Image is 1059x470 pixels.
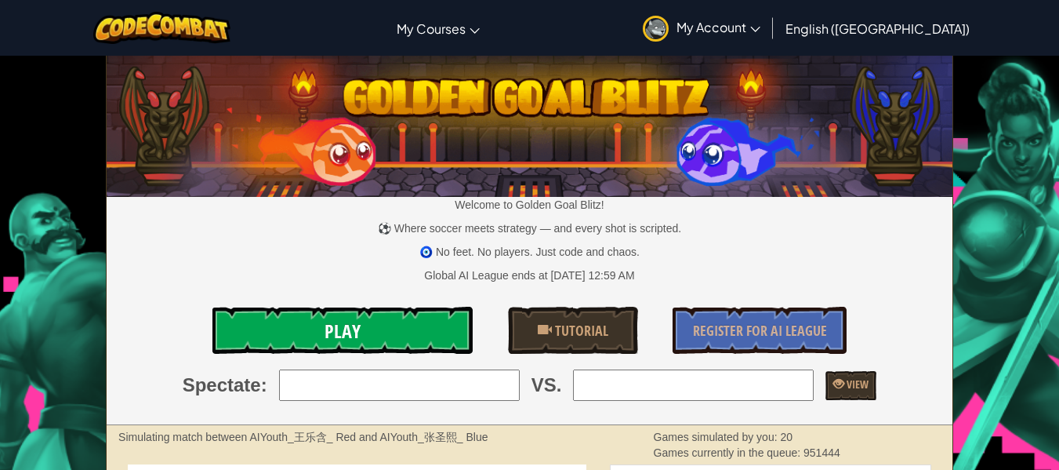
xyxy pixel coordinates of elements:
[107,197,952,213] p: Welcome to Golden Goal Blitz!
[635,3,768,53] a: My Account
[183,372,261,399] span: Spectate
[107,220,952,236] p: ⚽ Where soccer meets strategy — and every shot is scripted.
[397,20,466,37] span: My Courses
[654,446,803,459] span: Games currently in the queue:
[107,244,952,260] p: 🧿 No feet. No players. Just code and chaos.
[844,377,869,392] span: View
[673,307,847,354] a: Register for AI League
[676,19,760,35] span: My Account
[778,7,977,49] a: English ([GEOGRAPHIC_DATA])
[785,20,970,37] span: English ([GEOGRAPHIC_DATA])
[107,49,952,197] img: Golden Goal
[424,268,634,283] div: Global AI League ends at [DATE] 12:59 AM
[118,431,488,443] strong: Simulating match between AIYouth_王乐含_ Red and AIYouth_张圣熙_ Blue
[693,321,827,341] span: Register for AI League
[780,431,792,443] span: 20
[531,372,562,399] span: VS.
[389,7,488,49] a: My Courses
[325,319,361,344] span: Play
[803,446,840,459] span: 951444
[93,12,230,44] img: CodeCombat logo
[552,321,608,341] span: Tutorial
[508,307,638,354] a: Tutorial
[643,16,669,42] img: avatar
[261,372,267,399] span: :
[654,431,781,443] span: Games simulated by you:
